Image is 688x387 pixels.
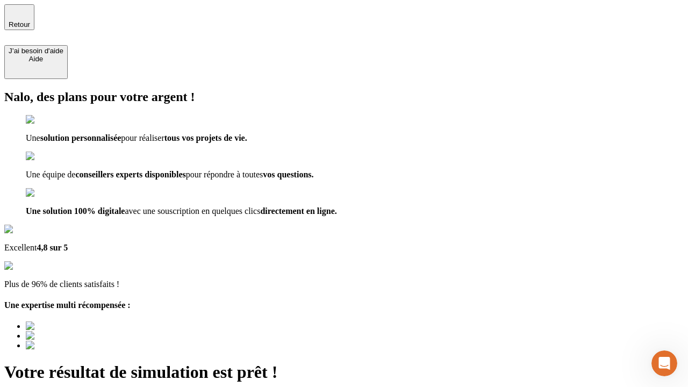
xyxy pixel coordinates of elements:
[121,133,164,142] span: pour réaliser
[26,321,125,331] img: Best savings advice award
[186,170,263,179] span: pour répondre à toutes
[37,243,68,252] span: 4,8 sur 5
[26,341,125,350] img: Best savings advice award
[9,47,63,55] div: J’ai besoin d'aide
[26,188,72,198] img: checkmark
[263,170,313,179] span: vos questions.
[164,133,247,142] span: tous vos projets de vie.
[26,133,40,142] span: Une
[4,225,67,234] img: Google Review
[4,362,684,382] h1: Votre résultat de simulation est prêt !
[4,300,684,310] h4: Une expertise multi récompensée :
[4,261,58,271] img: reviews stars
[9,55,63,63] div: Aide
[26,206,125,216] span: Une solution 100% digitale
[75,170,185,179] span: conseillers experts disponibles
[26,331,125,341] img: Best savings advice award
[4,279,684,289] p: Plus de 96% de clients satisfaits !
[9,20,30,28] span: Retour
[651,350,677,376] iframe: Intercom live chat
[26,115,72,125] img: checkmark
[40,133,121,142] span: solution personnalisée
[4,90,684,104] h2: Nalo, des plans pour votre argent !
[125,206,260,216] span: avec une souscription en quelques clics
[4,45,68,79] button: J’ai besoin d'aideAide
[26,152,72,161] img: checkmark
[4,243,37,252] span: Excellent
[260,206,336,216] span: directement en ligne.
[4,4,34,30] button: Retour
[26,170,75,179] span: Une équipe de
